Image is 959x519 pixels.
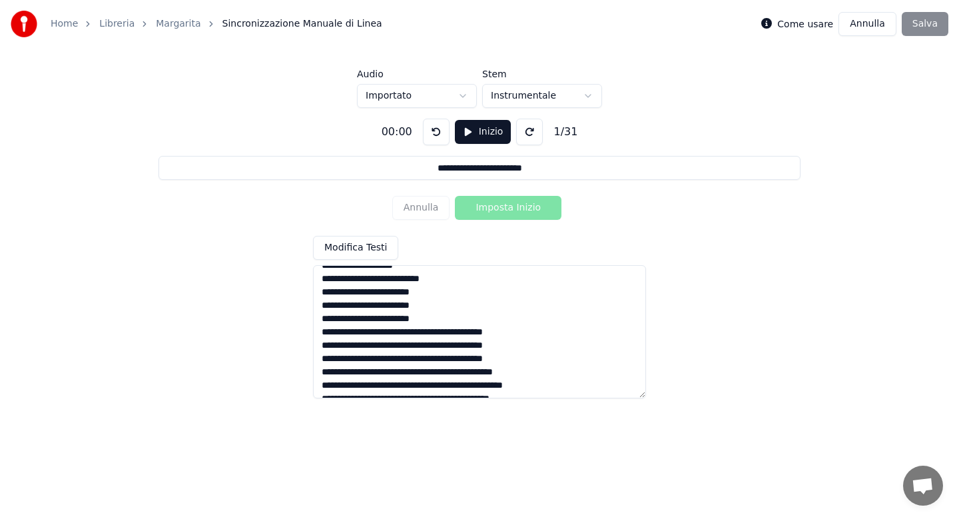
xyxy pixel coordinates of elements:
[376,124,418,140] div: 00:00
[357,69,477,79] label: Audio
[99,17,135,31] a: Libreria
[455,120,511,144] button: Inizio
[777,19,833,29] label: Come usare
[156,17,200,31] a: Margarita
[222,17,382,31] span: Sincronizzazione Manuale di Linea
[838,12,896,36] button: Annulla
[903,466,943,506] div: Aprire la chat
[548,124,583,140] div: 1 / 31
[313,236,398,260] button: Modifica Testi
[51,17,382,31] nav: breadcrumb
[482,69,602,79] label: Stem
[51,17,78,31] a: Home
[11,11,37,37] img: youka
